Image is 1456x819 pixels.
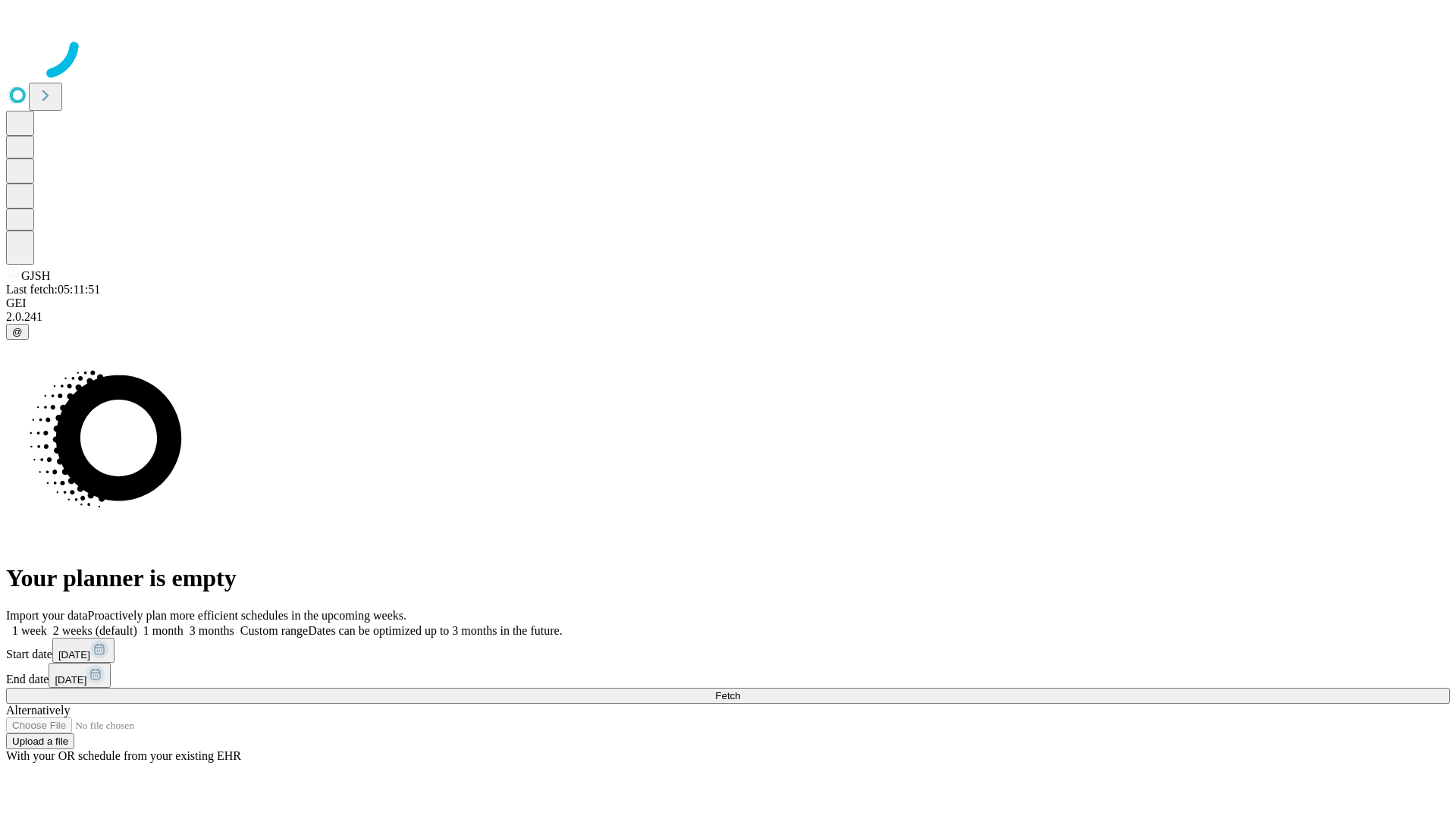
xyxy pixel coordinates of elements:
[58,649,90,661] span: [DATE]
[12,326,23,337] span: @
[6,283,100,296] span: Last fetch: 05:11:51
[715,690,740,701] span: Fetch
[52,638,115,663] button: [DATE]
[6,324,29,340] button: @
[6,663,1450,688] div: End date
[6,310,1450,324] div: 2.0.241
[6,609,88,622] span: Import your data
[143,624,184,637] span: 1 month
[6,733,74,749] button: Upload a file
[88,609,406,622] span: Proactively plan more efficient schedules in the upcoming weeks.
[240,624,308,637] span: Custom range
[6,297,1450,310] div: GEI
[6,688,1450,704] button: Fetch
[49,663,111,688] button: [DATE]
[6,704,70,717] span: Alternatively
[12,624,47,637] span: 1 week
[53,624,137,637] span: 2 weeks (default)
[6,638,1450,663] div: Start date
[190,624,234,637] span: 3 months
[6,564,1450,592] h1: Your planner is empty
[21,269,50,282] span: GJSH
[6,749,241,762] span: With your OR schedule from your existing EHR
[308,624,562,637] span: Dates can be optimized up to 3 months in the future.
[55,674,86,686] span: [DATE]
